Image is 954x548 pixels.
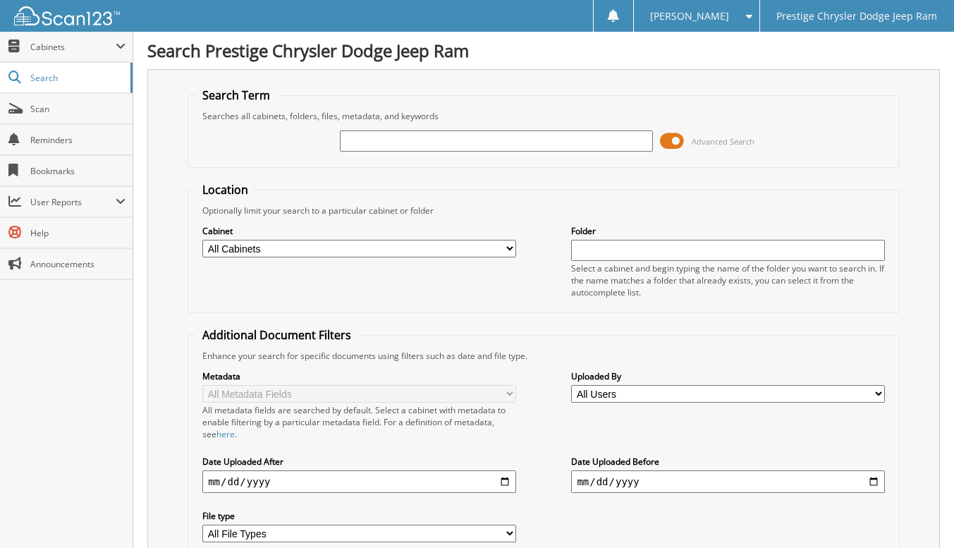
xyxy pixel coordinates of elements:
div: Optionally limit your search to a particular cabinet or folder [195,205,892,217]
img: scan123-logo-white.svg [14,6,120,25]
label: Uploaded By [571,370,884,382]
span: Bookmarks [30,165,126,177]
span: Announcements [30,258,126,270]
input: start [202,470,515,493]
span: Prestige Chrysler Dodge Jeep Ram [776,12,937,20]
span: Help [30,227,126,239]
label: Metadata [202,370,515,382]
legend: Search Term [195,87,277,103]
label: Date Uploaded After [202,456,515,468]
a: here [216,428,235,440]
legend: Additional Document Filters [195,327,358,343]
legend: Location [195,182,255,197]
span: Cabinets [30,41,116,53]
input: end [571,470,884,493]
div: Enhance your search for specific documents using filters such as date and file type. [195,350,892,362]
span: Scan [30,103,126,115]
label: Cabinet [202,225,515,237]
div: Select a cabinet and begin typing the name of the folder you want to search in. If the name match... [571,262,884,298]
label: File type [202,510,515,522]
div: Searches all cabinets, folders, files, metadata, and keywords [195,110,892,122]
span: Search [30,72,123,84]
span: [PERSON_NAME] [650,12,729,20]
span: Reminders [30,134,126,146]
label: Date Uploaded Before [571,456,884,468]
span: User Reports [30,196,116,208]
span: Advanced Search [692,136,754,147]
label: Folder [571,225,884,237]
div: All metadata fields are searched by default. Select a cabinet with metadata to enable filtering b... [202,404,515,440]
h1: Search Prestige Chrysler Dodge Jeep Ram [147,39,940,62]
